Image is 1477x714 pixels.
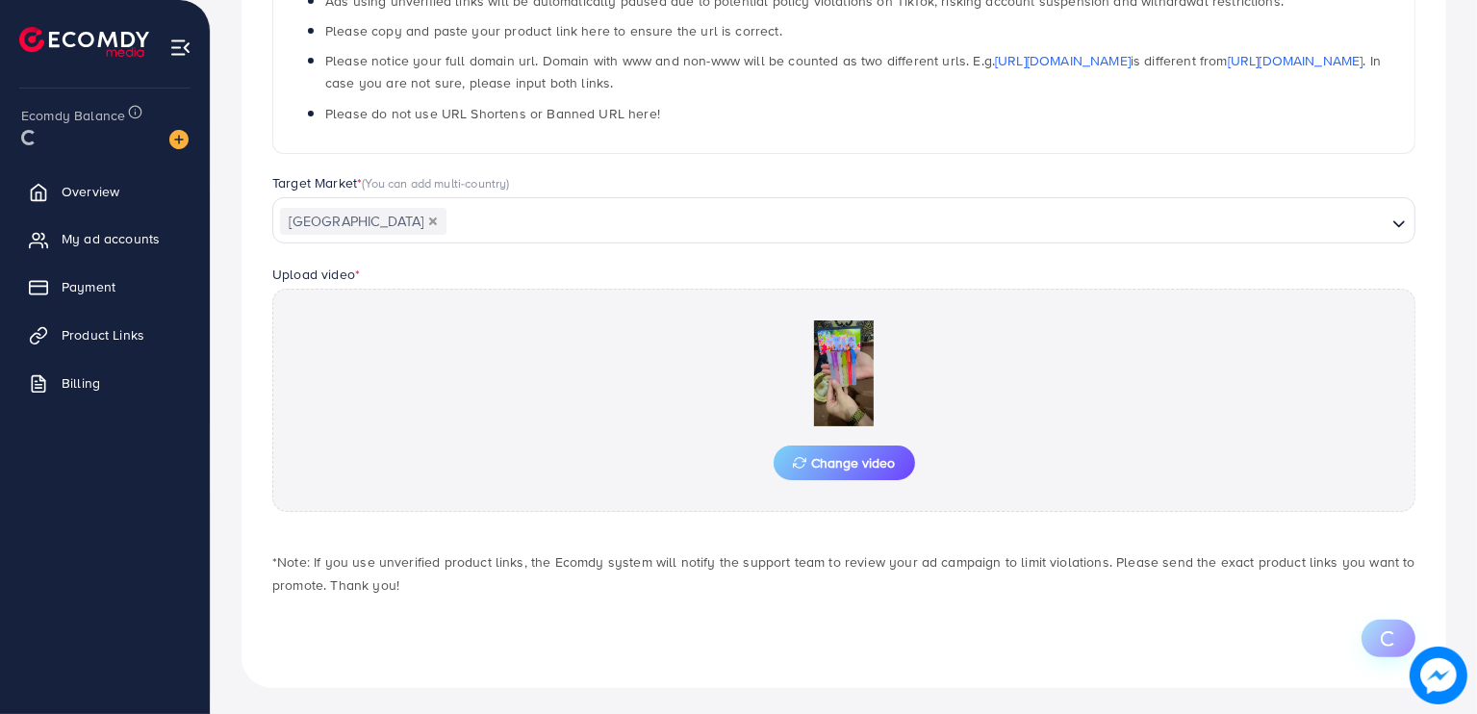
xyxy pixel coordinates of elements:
[272,550,1415,597] p: *Note: If you use unverified product links, the Ecomdy system will notify the support team to rev...
[325,104,660,123] span: Please do not use URL Shortens or Banned URL here!
[448,207,1385,237] input: Search for option
[62,277,115,296] span: Payment
[1228,51,1363,70] a: [URL][DOMAIN_NAME]
[14,172,195,211] a: Overview
[325,21,782,40] span: Please copy and paste your product link here to ensure the url is correct.
[62,229,160,248] span: My ad accounts
[748,320,940,426] img: Preview Image
[428,217,438,226] button: Deselect Pakistan
[325,51,1381,92] span: Please notice your full domain url. Domain with www and non-www will be counted as two different ...
[272,197,1415,243] div: Search for option
[62,373,100,393] span: Billing
[14,268,195,306] a: Payment
[774,446,915,480] button: Change video
[272,173,510,192] label: Target Market
[793,456,896,470] span: Change video
[169,130,189,149] img: image
[14,316,195,354] a: Product Links
[62,325,144,344] span: Product Links
[280,208,446,235] span: [GEOGRAPHIC_DATA]
[14,219,195,258] a: My ad accounts
[19,27,149,57] img: logo
[272,265,360,284] label: Upload video
[362,174,509,191] span: (You can add multi-country)
[1414,651,1464,701] img: image
[169,37,191,59] img: menu
[995,51,1131,70] a: [URL][DOMAIN_NAME]
[14,364,195,402] a: Billing
[62,182,119,201] span: Overview
[21,106,125,125] span: Ecomdy Balance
